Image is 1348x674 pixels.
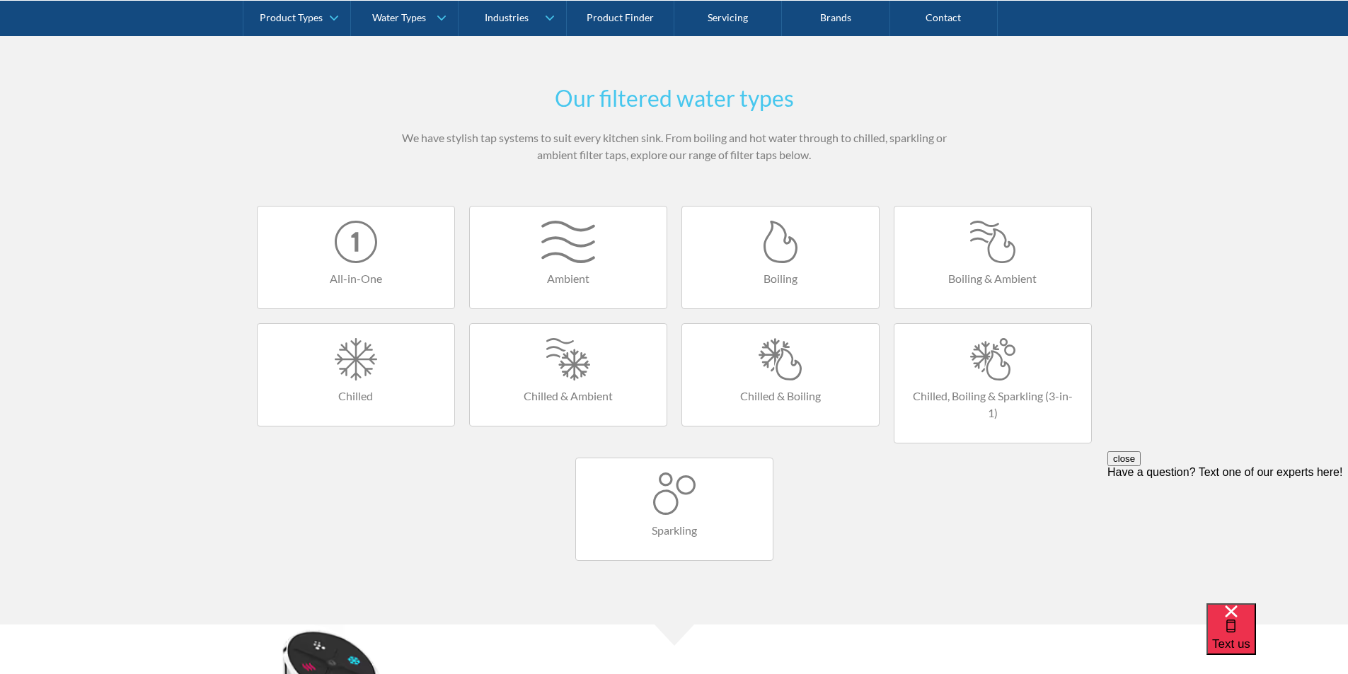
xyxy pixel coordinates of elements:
div: Industries [485,11,529,23]
div: Water Types [372,11,426,23]
h4: Boiling [696,270,865,287]
h4: Boiling & Ambient [909,270,1077,287]
h4: Chilled & Ambient [484,388,652,405]
a: Boiling & Ambient [894,206,1092,309]
iframe: podium webchat widget bubble [1206,603,1348,674]
a: All-in-One [257,206,455,309]
a: Chilled [257,323,455,426]
a: Chilled, Boiling & Sparkling (3-in-1) [894,323,1092,443]
h4: Chilled & Boiling [696,388,865,405]
h4: Chilled [272,388,440,405]
a: Chilled & Boiling [681,323,880,426]
p: We have stylish tap systems to suit every kitchen sink. From boiling and hot water through to chi... [398,129,950,163]
a: Ambient [469,206,667,309]
iframe: podium webchat widget prompt [1107,451,1348,621]
h4: Sparkling [590,522,759,539]
div: Product Types [260,11,323,23]
a: Sparkling [575,458,773,561]
h2: Our filtered water types [398,81,950,115]
a: Chilled & Ambient [469,323,667,426]
h4: All-in-One [272,270,440,287]
h4: Chilled, Boiling & Sparkling (3-in-1) [909,388,1077,422]
h4: Ambient [484,270,652,287]
a: Boiling [681,206,880,309]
